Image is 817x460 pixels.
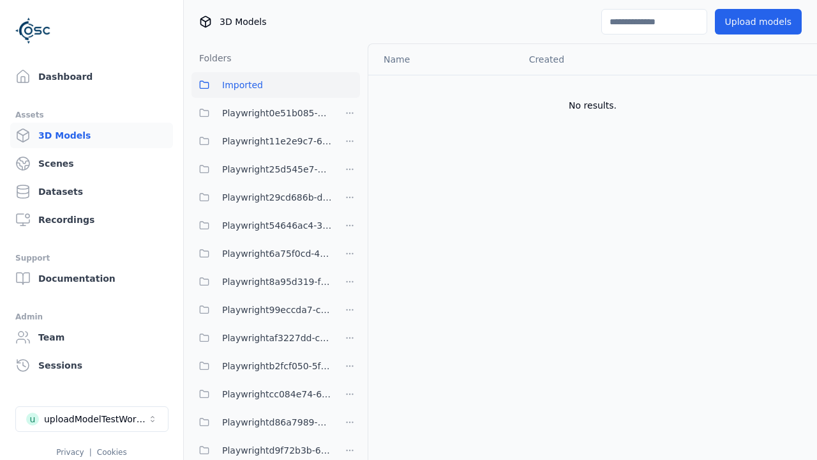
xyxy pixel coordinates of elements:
[222,302,332,318] span: Playwright99eccda7-cb0a-4e38-9e00-3a40ae80a22c
[368,44,519,75] th: Name
[10,266,173,291] a: Documentation
[222,246,332,261] span: Playwright6a75f0cd-47ca-4f0d-873f-aeb3b152b520
[191,297,332,323] button: Playwright99eccda7-cb0a-4e38-9e00-3a40ae80a22c
[191,269,332,295] button: Playwright8a95d319-fb51-49d6-a655-cce786b7c22b
[10,179,173,204] a: Datasets
[222,415,332,430] span: Playwrightd86a7989-a27e-4cc3-9165-73b2f9dacd14
[191,353,332,379] button: Playwrightb2fcf050-5f27-47cb-87c2-faf00259dd62
[44,413,147,425] div: uploadModelTestWorkspace
[10,64,173,89] a: Dashboard
[222,218,332,233] span: Playwright54646ac4-3a57-4777-8e27-fe2643ff521d
[89,448,92,457] span: |
[222,330,332,346] span: Playwrightaf3227dd-cec8-46a2-ae8b-b3eddda3a63a
[368,75,817,136] td: No results.
[10,151,173,176] a: Scenes
[191,185,332,210] button: Playwright29cd686b-d0c9-4777-aa54-1065c8c7cee8
[715,9,802,34] button: Upload models
[191,213,332,238] button: Playwright54646ac4-3a57-4777-8e27-fe2643ff521d
[519,44,673,75] th: Created
[15,309,168,325] div: Admin
[10,123,173,148] a: 3D Models
[222,134,332,149] span: Playwright11e2e9c7-6c23-4ce7-ac48-ea95a4ff6a43
[10,325,173,350] a: Team
[191,128,332,154] button: Playwright11e2e9c7-6c23-4ce7-ac48-ea95a4ff6a43
[222,443,332,458] span: Playwrightd9f72b3b-66f5-4fd0-9c49-a6be1a64c72c
[26,413,39,425] div: u
[191,325,332,351] button: Playwrightaf3227dd-cec8-46a2-ae8b-b3eddda3a63a
[222,387,332,402] span: Playwrightcc084e74-6bd9-4f7e-8d69-516a74321fe7
[15,406,169,432] button: Select a workspace
[191,52,232,65] h3: Folders
[56,448,84,457] a: Privacy
[222,105,332,121] span: Playwright0e51b085-65e1-4c35-acc5-885a717d32f7
[97,448,127,457] a: Cookies
[222,190,332,205] span: Playwright29cd686b-d0c9-4777-aa54-1065c8c7cee8
[222,77,263,93] span: Imported
[191,381,332,407] button: Playwrightcc084e74-6bd9-4f7e-8d69-516a74321fe7
[191,157,332,182] button: Playwright25d545e7-ff08-4d3b-b8cd-ba97913ee80b
[191,241,332,266] button: Playwright6a75f0cd-47ca-4f0d-873f-aeb3b152b520
[191,410,332,435] button: Playwrightd86a7989-a27e-4cc3-9165-73b2f9dacd14
[15,250,168,266] div: Support
[15,107,168,123] div: Assets
[191,100,332,126] button: Playwright0e51b085-65e1-4c35-acc5-885a717d32f7
[222,274,332,289] span: Playwright8a95d319-fb51-49d6-a655-cce786b7c22b
[10,353,173,378] a: Sessions
[220,15,266,28] span: 3D Models
[10,207,173,233] a: Recordings
[222,162,332,177] span: Playwright25d545e7-ff08-4d3b-b8cd-ba97913ee80b
[15,13,51,49] img: Logo
[191,72,360,98] button: Imported
[222,358,332,374] span: Playwrightb2fcf050-5f27-47cb-87c2-faf00259dd62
